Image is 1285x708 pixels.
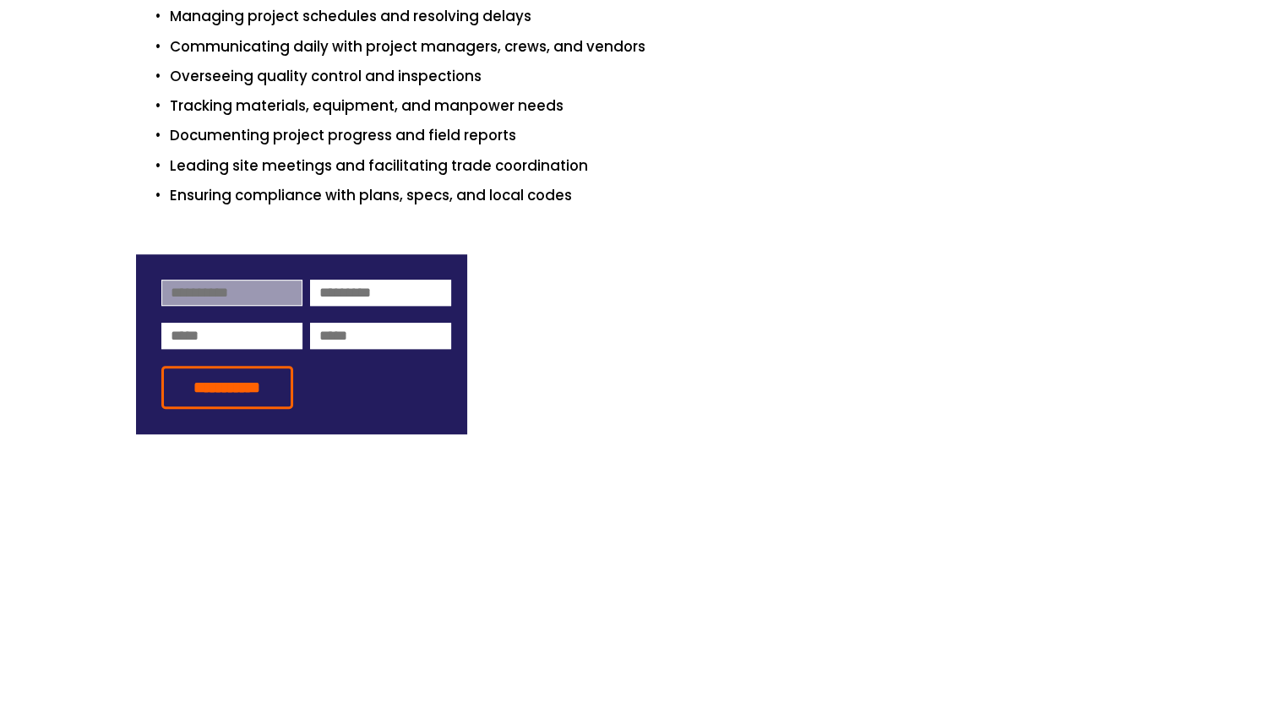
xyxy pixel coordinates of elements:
p: Leading site meetings and facilitating trade coordination [170,155,1150,177]
p: Managing project schedules and resolving delays [170,5,1150,28]
p: Ensuring compliance with plans, specs, and local codes [170,184,1150,207]
p: Communicating daily with project managers, crews, and vendors [170,35,1150,58]
p: Tracking materials, equipment, and manpower needs [170,95,1150,117]
p: Documenting project progress and field reports [170,124,1150,147]
p: Overseeing quality control and inspections [170,65,1150,88]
